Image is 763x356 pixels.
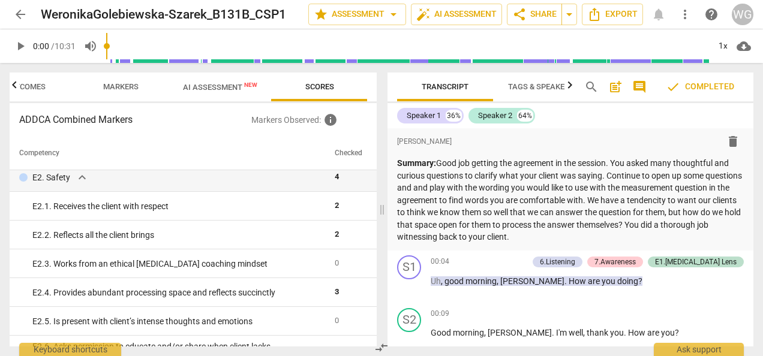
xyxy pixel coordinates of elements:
h2: WeronikaGolebiewska-Szarek_B131B_CSP1 [41,7,286,22]
span: [PERSON_NAME] [488,328,552,337]
span: . [564,276,569,286]
span: Inquire the support about custom evaluation criteria [323,113,338,127]
span: you [661,328,675,337]
span: . [552,328,556,337]
span: AI Assessment [183,83,257,92]
span: 4 [335,172,339,181]
span: cloud_download [737,39,751,53]
div: 6.Listening [540,257,575,267]
div: 36% [446,110,462,122]
span: Tags & Speakers [508,82,574,91]
span: Good [431,328,453,337]
span: are [588,276,602,286]
span: Assessment [314,7,401,22]
button: Search [582,77,601,96]
span: 00:04 [431,257,449,267]
span: ? [638,276,642,286]
div: Change speaker [397,308,421,332]
span: How [628,328,647,337]
span: star [314,7,328,22]
div: E2. 4. Provides abundant processing space and reflects succinctly [32,286,325,299]
span: AI Assessment [416,7,497,22]
span: morning [453,328,484,337]
span: play_arrow [13,39,28,53]
span: 00:09 [431,309,449,319]
p: Good job getting the agreement in the session. You asked many thoughtful and curious questions to... [397,157,744,243]
div: 1x [711,37,734,56]
span: compare_arrows [374,340,389,355]
div: E2. 2. Reflects all the client brings [32,229,325,242]
div: Speaker 2 [478,110,512,122]
span: Transcript [422,82,468,91]
span: 3 [335,287,339,296]
span: Filler word [431,276,441,286]
button: Share [507,4,562,25]
span: help [704,7,719,22]
span: good [444,276,465,286]
div: 64% [517,110,533,122]
span: comment [632,80,647,94]
strong: Summary: [397,158,436,168]
span: auto_fix_high [416,7,431,22]
span: Scores [305,82,334,91]
span: Share [512,7,557,22]
span: 0:00 [33,41,49,51]
a: Help [701,4,722,25]
button: Add summary [606,77,625,96]
span: check [666,80,680,94]
span: are [647,328,661,337]
span: 2 [335,201,339,210]
span: How [569,276,588,286]
span: expand_more [75,170,89,185]
div: Ask support [654,343,744,356]
span: [PERSON_NAME] [500,276,564,286]
span: 0 [335,258,339,267]
button: AI Assessment [411,4,502,25]
div: E1.[MEDICAL_DATA] Lens [655,257,737,267]
span: , [497,276,500,286]
span: you [610,328,624,337]
button: Play [10,35,31,57]
span: 0 [335,316,339,325]
button: Export [582,4,643,25]
div: Change speaker [397,255,421,279]
span: delete [726,134,740,149]
span: New [244,82,257,88]
button: Review is completed [656,75,744,99]
span: [PERSON_NAME] [397,137,452,147]
span: I'm [556,328,569,337]
button: WG [732,4,753,25]
div: 7.Awareness [594,257,636,267]
span: arrow_back [13,7,28,22]
div: Speaker 1 [407,110,441,122]
div: E2. 3. Works from an ethical [MEDICAL_DATA] coaching mindset [32,258,325,270]
th: Competency [10,137,330,170]
span: , [441,276,444,286]
span: / 10:31 [51,41,76,51]
button: Sharing summary [561,4,577,25]
span: Export [587,7,638,22]
span: Markers [103,82,139,91]
span: you [602,276,617,286]
button: Assessment [308,4,406,25]
span: search [584,80,599,94]
span: , [484,328,488,337]
span: , [583,328,587,337]
span: Outcomes [4,82,46,91]
span: more_vert [678,7,692,22]
span: arrow_drop_down [386,7,401,22]
span: morning [465,276,497,286]
span: arrow_drop_down [562,7,576,22]
span: Completed [666,80,734,94]
span: post_add [608,80,623,94]
button: Show/Hide comments [630,77,649,96]
span: thank [587,328,610,337]
div: E2. 5. Is present with client’s intense thoughts and emotions [32,315,325,328]
span: well [569,328,583,337]
p: Markers Observed : [251,113,367,127]
button: Volume [80,35,101,57]
span: doing [617,276,638,286]
span: volume_up [83,39,98,53]
p: E2. Safety [32,171,70,184]
div: Keyboard shortcuts [19,343,121,356]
